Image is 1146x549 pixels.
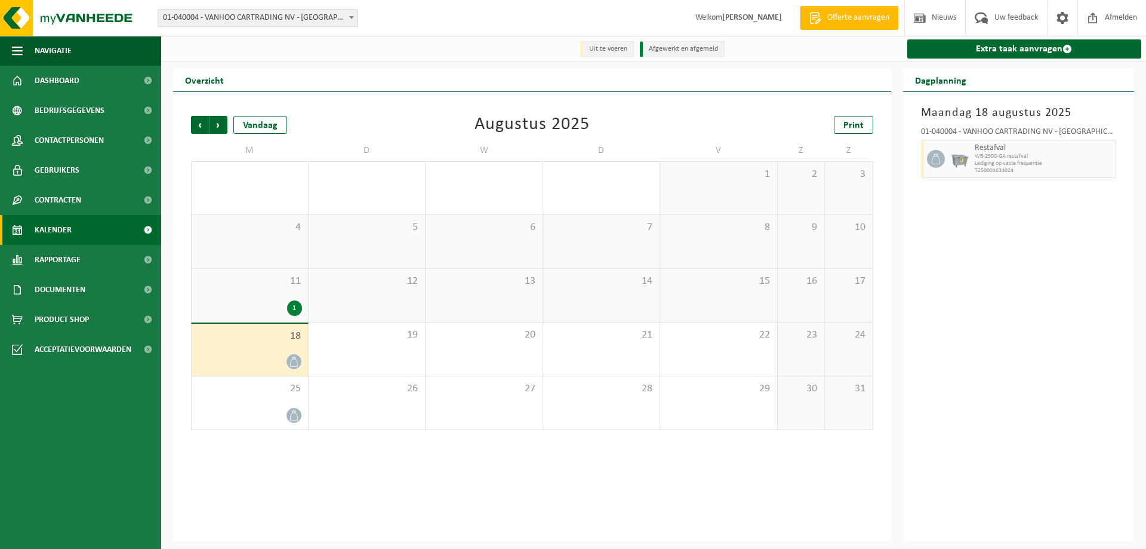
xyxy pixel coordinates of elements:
[843,121,864,130] span: Print
[903,68,978,91] h2: Dagplanning
[35,335,131,364] span: Acceptatievoorwaarden
[831,382,866,395] span: 31
[173,68,236,91] h2: Overzicht
[834,116,873,134] a: Print
[432,329,537,342] span: 20
[778,140,825,161] td: Z
[426,140,543,161] td: W
[921,104,1117,122] h3: Maandag 18 augustus 2025
[907,39,1142,59] a: Extra taak aanvragen
[549,329,654,342] span: 21
[198,330,302,343] span: 18
[549,221,654,234] span: 7
[975,160,1113,167] span: Lediging op vaste frequentie
[831,221,866,234] span: 10
[158,9,358,27] span: 01-040004 - VANHOO CARTRADING NV - MOUSCRON
[951,150,969,168] img: WB-2500-GAL-GY-01
[315,382,420,395] span: 26
[35,125,104,155] span: Contactpersonen
[475,116,590,134] div: Augustus 2025
[831,329,866,342] span: 24
[315,329,420,342] span: 19
[666,221,771,234] span: 8
[831,275,866,288] span: 17
[35,215,72,245] span: Kalender
[35,305,89,335] span: Product Shop
[198,382,302,395] span: 25
[549,275,654,288] span: 14
[35,245,81,275] span: Rapportage
[666,382,771,395] span: 29
[580,41,634,57] li: Uit te voeren
[432,382,537,395] span: 27
[233,116,287,134] div: Vandaag
[315,275,420,288] span: 12
[831,168,866,181] span: 3
[921,128,1117,140] div: 01-040004 - VANHOO CARTRADING NV - [GEOGRAPHIC_DATA]
[35,185,81,215] span: Contracten
[315,221,420,234] span: 5
[432,221,537,234] span: 6
[158,10,358,26] span: 01-040004 - VANHOO CARTRADING NV - MOUSCRON
[784,329,819,342] span: 23
[824,12,892,24] span: Offerte aanvragen
[975,153,1113,160] span: WB-2500-GA restafval
[784,382,819,395] span: 30
[549,382,654,395] span: 28
[640,41,725,57] li: Afgewerkt en afgemeld
[191,140,309,161] td: M
[432,275,537,288] span: 13
[666,329,771,342] span: 22
[784,221,819,234] span: 9
[35,275,85,305] span: Documenten
[660,140,778,161] td: V
[975,143,1113,153] span: Restafval
[198,275,302,288] span: 11
[191,116,209,134] span: Vorige
[825,140,873,161] td: Z
[287,300,302,316] div: 1
[784,275,819,288] span: 16
[35,155,79,185] span: Gebruikers
[35,66,79,96] span: Dashboard
[35,36,72,66] span: Navigatie
[666,168,771,181] span: 1
[784,168,819,181] span: 2
[309,140,426,161] td: D
[722,13,782,22] strong: [PERSON_NAME]
[543,140,661,161] td: D
[198,221,302,234] span: 4
[666,275,771,288] span: 15
[975,167,1113,174] span: T250001634024
[800,6,898,30] a: Offerte aanvragen
[35,96,104,125] span: Bedrijfsgegevens
[210,116,227,134] span: Volgende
